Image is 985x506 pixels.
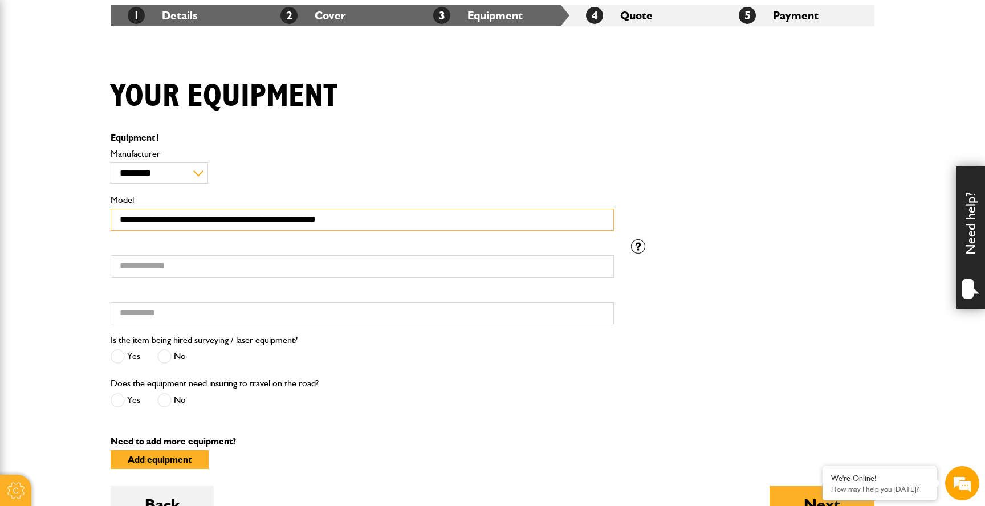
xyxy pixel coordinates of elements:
span: 5 [739,7,756,24]
button: Add equipment [111,450,209,469]
label: Yes [111,349,140,364]
li: Equipment [416,5,569,26]
em: Start Chat [155,351,207,366]
span: 1 [128,7,145,24]
label: Does the equipment need insuring to travel on the road? [111,379,319,388]
label: No [157,349,186,364]
a: 2Cover [280,9,346,22]
h1: Your equipment [111,77,337,116]
li: Quote [569,5,722,26]
span: 3 [433,7,450,24]
label: Model [111,195,614,205]
label: Is the item being hired surveying / laser equipment? [111,336,298,345]
div: We're Online! [831,474,928,483]
label: No [157,393,186,407]
span: 4 [586,7,603,24]
label: Manufacturer [111,149,614,158]
img: d_20077148190_company_1631870298795_20077148190 [19,63,48,79]
li: Payment [722,5,874,26]
div: Minimize live chat window [187,6,214,33]
input: Enter your last name [15,105,208,130]
span: 1 [155,132,160,143]
span: 2 [280,7,298,24]
a: 1Details [128,9,197,22]
input: Enter your phone number [15,173,208,198]
p: How may I help you today? [831,485,928,493]
div: Chat with us now [59,64,192,79]
label: Yes [111,393,140,407]
p: Need to add more equipment? [111,437,874,446]
textarea: Type your message and hit 'Enter' [15,206,208,341]
input: Enter your email address [15,139,208,164]
div: Need help? [956,166,985,309]
p: Equipment [111,133,614,142]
